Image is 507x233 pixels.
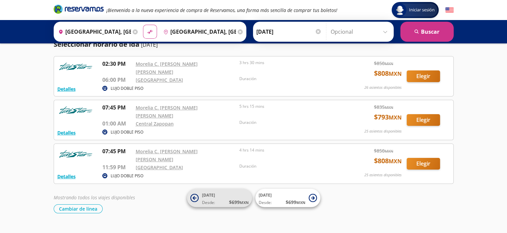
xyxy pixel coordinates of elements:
[286,199,305,206] span: $ 699
[54,4,104,14] i: Brand Logo
[111,173,143,179] p: LUJO DOBLE PISO
[385,105,393,110] small: MXN
[374,103,393,110] span: $ 835
[239,76,340,82] p: Duración
[445,6,454,14] button: English
[407,158,440,170] button: Elegir
[57,173,76,180] button: Detalles
[102,60,132,68] p: 02:30 PM
[141,41,158,49] p: [DATE]
[407,114,440,126] button: Elegir
[57,60,94,73] img: RESERVAMOS
[136,121,174,127] a: Central Zapopan
[407,70,440,82] button: Elegir
[54,4,104,16] a: Brand Logo
[111,129,143,135] p: LUJO DOBLE PISO
[202,200,215,206] span: Desde:
[240,200,249,205] small: MXN
[256,23,322,40] input: Elegir Fecha
[54,204,103,213] button: Cambiar de línea
[239,163,340,169] p: Duración
[374,68,402,78] span: $ 808
[255,189,320,207] button: [DATE]Desde:$699MXN
[102,103,132,111] p: 07:45 PM
[187,189,252,207] button: [DATE]Desde:$699MXN
[400,22,454,42] button: Buscar
[364,85,402,90] p: 26 asientos disponibles
[136,77,183,83] a: [GEOGRAPHIC_DATA]
[54,194,135,201] em: Mostrando todos los viajes disponibles
[374,147,393,154] span: $ 850
[259,200,272,206] span: Desde:
[239,120,340,126] p: Duración
[111,85,143,91] p: LUJO DOBLE PISO
[239,103,340,109] p: 5 hrs 15 mins
[102,163,132,171] p: 11:59 PM
[202,192,215,198] span: [DATE]
[374,156,402,166] span: $ 808
[54,39,139,49] p: Seleccionar horario de ida
[406,7,437,13] span: Iniciar sesión
[259,192,272,198] span: [DATE]
[389,70,402,77] small: MXN
[296,200,305,205] small: MXN
[374,60,393,67] span: $ 850
[389,114,402,121] small: MXN
[56,23,131,40] input: Buscar Origen
[102,76,132,84] p: 06:00 PM
[57,103,94,117] img: RESERVAMOS
[136,164,183,171] a: [GEOGRAPHIC_DATA]
[57,147,94,161] img: RESERVAMOS
[161,23,236,40] input: Buscar Destino
[136,61,198,75] a: Morelia C. [PERSON_NAME] [PERSON_NAME]
[136,104,198,119] a: Morelia C. [PERSON_NAME] [PERSON_NAME]
[239,60,340,66] p: 3 hrs 30 mins
[57,85,76,92] button: Detalles
[239,147,340,153] p: 4 hrs 14 mins
[364,129,402,134] p: 25 asientos disponibles
[106,7,337,13] em: ¡Bienvenido a la nueva experiencia de compra de Reservamos, una forma más sencilla de comprar tus...
[331,23,390,40] input: Opcional
[136,148,198,163] a: Morelia C. [PERSON_NAME] [PERSON_NAME]
[57,129,76,136] button: Detalles
[385,149,393,154] small: MXN
[364,172,402,178] p: 25 asientos disponibles
[229,199,249,206] span: $ 699
[102,120,132,128] p: 01:00 AM
[374,112,402,122] span: $ 793
[385,61,393,66] small: MXN
[102,147,132,155] p: 07:45 PM
[389,158,402,165] small: MXN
